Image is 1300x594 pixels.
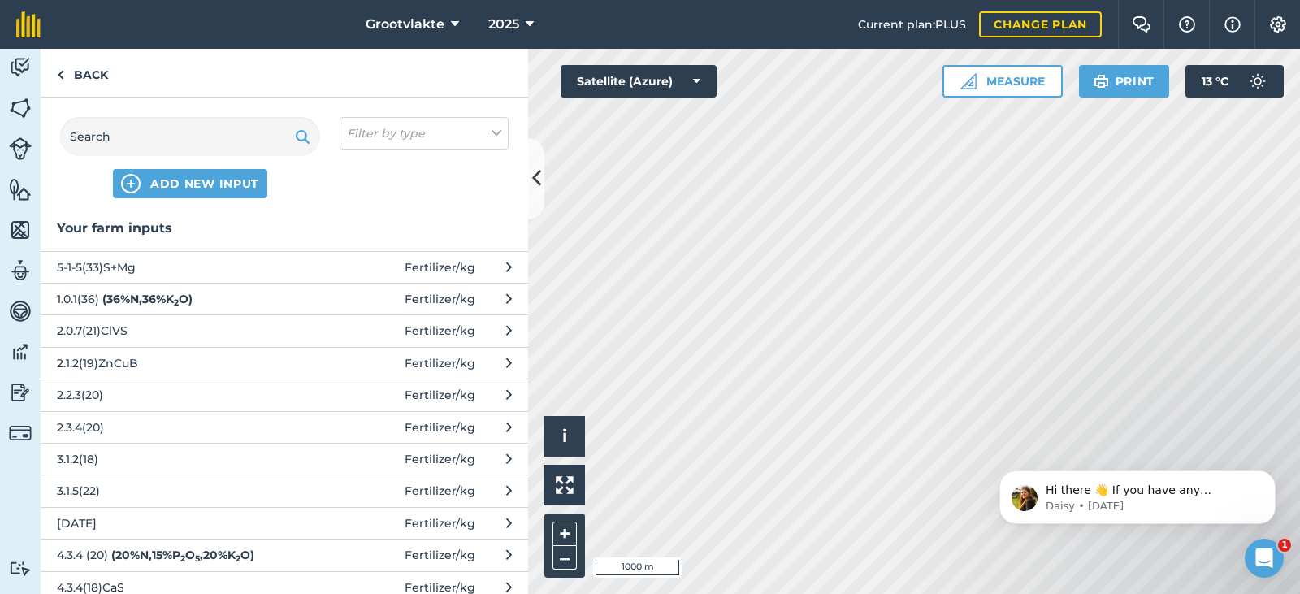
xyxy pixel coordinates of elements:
[1268,16,1288,33] img: A cog icon
[1177,16,1197,33] img: A question mark icon
[57,354,323,372] span: 2.1.2(19)ZnCuB
[405,546,475,564] span: Fertilizer / kg
[57,290,323,308] span: 1.0.1(36)
[121,174,141,193] img: svg+xml;base64,PHN2ZyB4bWxucz0iaHR0cDovL3d3dy53My5vcmcvMjAwMC9zdmciIHdpZHRoPSIxNCIgaGVpZ2h0PSIyNC...
[57,418,323,436] span: 2.3.4(20)
[405,450,475,468] span: Fertilizer / kg
[41,251,528,283] button: 5-1-5(33)S+Mg Fertilizer/kg
[405,290,475,308] span: Fertilizer / kg
[174,297,179,308] sub: 2
[41,411,528,443] button: 2.3.4(20) Fertilizer/kg
[405,482,475,500] span: Fertilizer / kg
[9,218,32,242] img: svg+xml;base64,PHN2ZyB4bWxucz0iaHR0cDovL3d3dy53My5vcmcvMjAwMC9zdmciIHdpZHRoPSI1NiIgaGVpZ2h0PSI2MC...
[41,283,528,314] button: 1.0.1(36) (36%N,36%K2O)Fertilizer/kg
[405,354,475,372] span: Fertilizer / kg
[57,482,323,500] span: 3.1.5(22)
[60,117,320,156] input: Search
[366,15,444,34] span: Grootvlakte
[41,475,528,506] button: 3.1.5(22) Fertilizer/kg
[9,561,32,576] img: svg+xml;base64,PD94bWwgdmVyc2lvbj0iMS4wIiBlbmNvZGluZz0idXRmLTgiPz4KPCEtLSBHZW5lcmF0b3I6IEFkb2JlIE...
[488,15,519,34] span: 2025
[9,422,32,444] img: svg+xml;base64,PD94bWwgdmVyc2lvbj0iMS4wIiBlbmNvZGluZz0idXRmLTgiPz4KPCEtLSBHZW5lcmF0b3I6IEFkb2JlIE...
[544,416,585,457] button: i
[111,548,254,562] strong: ( 20 % N , 15 % P O , 20 % K O )
[1224,15,1241,34] img: svg+xml;base64,PHN2ZyB4bWxucz0iaHR0cDovL3d3dy53My5vcmcvMjAwMC9zdmciIHdpZHRoPSIxNyIgaGVpZ2h0PSIxNy...
[295,127,310,146] img: svg+xml;base64,PHN2ZyB4bWxucz0iaHR0cDovL3d3dy53My5vcmcvMjAwMC9zdmciIHdpZHRoPSIxOSIgaGVpZ2h0PSIyNC...
[1185,65,1284,98] button: 13 °C
[1079,65,1170,98] button: Print
[347,124,425,142] em: Filter by type
[556,476,574,494] img: Four arrows, one pointing top left, one top right, one bottom right and the last bottom left
[150,176,259,192] span: ADD NEW INPUT
[405,258,475,276] span: Fertilizer / kg
[41,507,528,539] button: [DATE] Fertilizer/kg
[552,546,577,570] button: –
[9,299,32,323] img: svg+xml;base64,PD94bWwgdmVyc2lvbj0iMS4wIiBlbmNvZGluZz0idXRmLTgiPz4KPCEtLSBHZW5lcmF0b3I6IEFkb2JlIE...
[57,258,323,276] span: 5-1-5(33)S+Mg
[41,443,528,475] button: 3.1.2(18) Fertilizer/kg
[9,380,32,405] img: svg+xml;base64,PD94bWwgdmVyc2lvbj0iMS4wIiBlbmNvZGluZz0idXRmLTgiPz4KPCEtLSBHZW5lcmF0b3I6IEFkb2JlIE...
[979,11,1102,37] a: Change plan
[57,546,323,564] span: 4.3.4 (20)
[113,169,267,198] button: ADD NEW INPUT
[57,514,323,532] span: [DATE]
[1132,16,1151,33] img: Two speech bubbles overlapping with the left bubble in the forefront
[340,117,509,150] button: Filter by type
[195,553,200,564] sub: 5
[405,386,475,404] span: Fertilizer / kg
[9,55,32,80] img: svg+xml;base64,PD94bWwgdmVyc2lvbj0iMS4wIiBlbmNvZGluZz0idXRmLTgiPz4KPCEtLSBHZW5lcmF0b3I6IEFkb2JlIE...
[960,73,977,89] img: Ruler icon
[562,426,567,446] span: i
[975,436,1300,550] iframe: Intercom notifications message
[858,15,966,33] span: Current plan : PLUS
[1202,65,1228,98] span: 13 ° C
[942,65,1063,98] button: Measure
[9,96,32,120] img: svg+xml;base64,PHN2ZyB4bWxucz0iaHR0cDovL3d3dy53My5vcmcvMjAwMC9zdmciIHdpZHRoPSI1NiIgaGVpZ2h0PSI2MC...
[9,340,32,364] img: svg+xml;base64,PD94bWwgdmVyc2lvbj0iMS4wIiBlbmNvZGluZz0idXRmLTgiPz4KPCEtLSBHZW5lcmF0b3I6IEFkb2JlIE...
[41,49,124,97] a: Back
[57,450,323,468] span: 3.1.2(18)
[41,218,528,239] h3: Your farm inputs
[405,514,475,532] span: Fertilizer / kg
[1241,65,1274,98] img: svg+xml;base64,PD94bWwgdmVyc2lvbj0iMS4wIiBlbmNvZGluZz0idXRmLTgiPz4KPCEtLSBHZW5lcmF0b3I6IEFkb2JlIE...
[41,314,528,346] button: 2.0.7(21)ClVS Fertilizer/kg
[561,65,717,98] button: Satellite (Azure)
[236,553,240,564] sub: 2
[9,137,32,160] img: svg+xml;base64,PD94bWwgdmVyc2lvbj0iMS4wIiBlbmNvZGluZz0idXRmLTgiPz4KPCEtLSBHZW5lcmF0b3I6IEFkb2JlIE...
[405,418,475,436] span: Fertilizer / kg
[1094,72,1109,91] img: svg+xml;base64,PHN2ZyB4bWxucz0iaHR0cDovL3d3dy53My5vcmcvMjAwMC9zdmciIHdpZHRoPSIxOSIgaGVpZ2h0PSIyNC...
[102,292,193,306] strong: ( 36 % N , 36 % K O )
[57,322,323,340] span: 2.0.7(21)ClVS
[57,65,64,85] img: svg+xml;base64,PHN2ZyB4bWxucz0iaHR0cDovL3d3dy53My5vcmcvMjAwMC9zdmciIHdpZHRoPSI5IiBoZWlnaHQ9IjI0Ii...
[57,386,323,404] span: 2.2.3(20)
[1245,539,1284,578] iframe: Intercom live chat
[41,379,528,410] button: 2.2.3(20) Fertilizer/kg
[552,522,577,546] button: +
[180,553,185,564] sub: 2
[9,177,32,202] img: svg+xml;base64,PHN2ZyB4bWxucz0iaHR0cDovL3d3dy53My5vcmcvMjAwMC9zdmciIHdpZHRoPSI1NiIgaGVpZ2h0PSI2MC...
[41,347,528,379] button: 2.1.2(19)ZnCuB Fertilizer/kg
[1278,539,1291,552] span: 1
[9,258,32,283] img: svg+xml;base64,PD94bWwgdmVyc2lvbj0iMS4wIiBlbmNvZGluZz0idXRmLTgiPz4KPCEtLSBHZW5lcmF0b3I6IEFkb2JlIE...
[405,322,475,340] span: Fertilizer / kg
[41,539,528,570] button: 4.3.4 (20) (20%N,15%P2O5,20%K2O)Fertilizer/kg
[16,11,41,37] img: fieldmargin Logo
